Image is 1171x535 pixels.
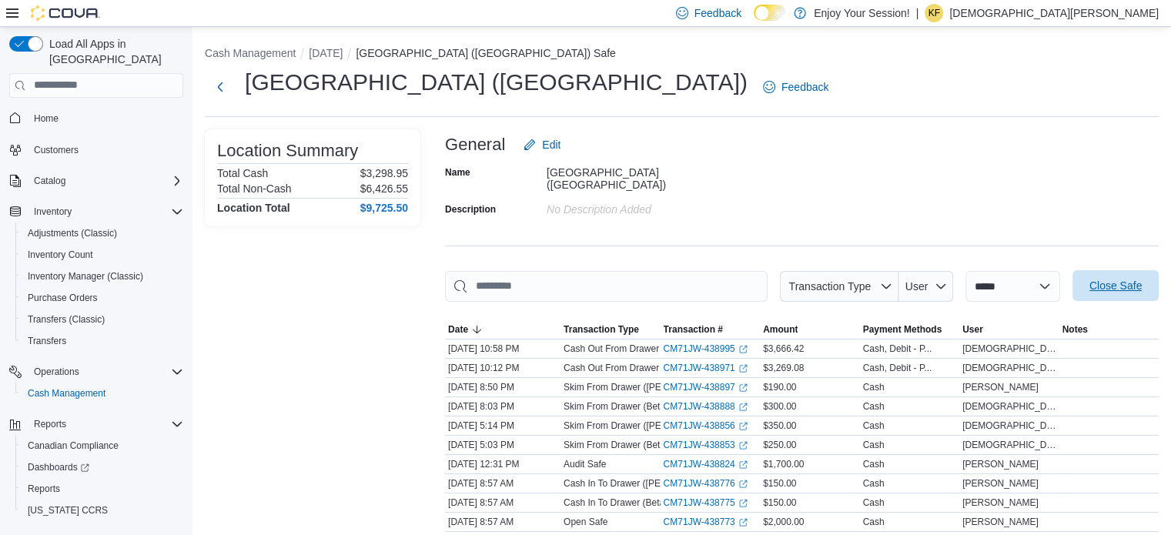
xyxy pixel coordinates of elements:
span: $350.00 [763,420,796,432]
h6: Total Non-Cash [217,182,292,195]
span: Transaction # [664,323,723,336]
p: $3,298.95 [360,167,408,179]
a: Home [28,109,65,128]
div: [DATE] 5:14 PM [445,416,560,435]
a: Cash Management [22,384,112,403]
span: Customers [34,144,79,156]
button: Transaction Type [780,271,898,302]
button: Inventory [28,202,78,221]
div: Cash [863,381,885,393]
span: Amount [763,323,798,336]
span: Inventory Manager (Classic) [22,267,183,286]
span: [DEMOGRAPHIC_DATA][PERSON_NAME] [962,439,1056,451]
p: Open Safe [564,516,607,528]
h3: General [445,135,505,154]
a: Feedback [757,72,835,102]
span: Purchase Orders [22,289,183,307]
a: CM71JW-438853External link [664,439,748,451]
p: Cash In To Drawer (Beta) [564,497,667,509]
span: KF [928,4,940,22]
button: Home [3,107,189,129]
span: Inventory Count [28,249,93,261]
p: Cash Out From Drawer ([PERSON_NAME]) [564,343,744,355]
span: Cash Management [22,384,183,403]
div: Kristen Furtado [925,4,943,22]
a: Dashboards [15,456,189,478]
span: Purchase Orders [28,292,98,304]
span: [PERSON_NAME] [962,381,1039,393]
svg: External link [738,480,748,489]
div: [DATE] 10:12 PM [445,359,560,377]
button: Catalog [28,172,72,190]
span: Cash Management [28,387,105,400]
span: Reports [28,483,60,495]
button: [DATE] [309,47,343,59]
span: Customers [28,140,183,159]
span: Payment Methods [863,323,942,336]
div: No Description added [547,197,753,216]
button: Customers [3,139,189,161]
span: [DEMOGRAPHIC_DATA][PERSON_NAME] [962,343,1056,355]
span: Reports [22,480,183,498]
button: Close Safe [1072,270,1159,301]
button: Notes [1059,320,1159,339]
p: | [916,4,919,22]
span: Catalog [34,175,65,187]
span: [US_STATE] CCRS [28,504,108,517]
button: Canadian Compliance [15,435,189,456]
span: [PERSON_NAME] [962,477,1039,490]
svg: External link [738,518,748,527]
span: Reports [34,418,66,430]
span: Adjustments (Classic) [28,227,117,239]
div: [DATE] 5:03 PM [445,436,560,454]
a: CM71JW-438824External link [664,458,748,470]
div: [DATE] 8:57 AM [445,513,560,531]
a: Purchase Orders [22,289,104,307]
button: Cash Management [205,47,296,59]
div: [DATE] 10:58 PM [445,339,560,358]
h4: $9,725.50 [360,202,408,214]
span: Inventory Count [22,246,183,264]
span: Canadian Compliance [22,436,183,455]
span: Dark Mode [754,21,754,22]
a: CM71JW-438775External link [664,497,748,509]
span: Notes [1062,323,1088,336]
span: Operations [34,366,79,378]
a: Adjustments (Classic) [22,224,123,242]
button: Operations [3,361,189,383]
div: [DATE] 8:50 PM [445,378,560,396]
span: Canadian Compliance [28,440,119,452]
input: Dark Mode [754,5,786,21]
div: Cash, Debit - P... [863,362,932,374]
button: Transaction # [661,320,761,339]
button: Reports [3,413,189,435]
button: Date [445,320,560,339]
button: [GEOGRAPHIC_DATA] ([GEOGRAPHIC_DATA]) Safe [356,47,615,59]
span: [PERSON_NAME] [962,458,1039,470]
h1: [GEOGRAPHIC_DATA] ([GEOGRAPHIC_DATA]) [245,67,748,98]
span: $150.00 [763,477,796,490]
span: $150.00 [763,497,796,509]
a: Inventory Count [22,246,99,264]
div: Cash [863,516,885,528]
span: Operations [28,363,183,381]
button: [US_STATE] CCRS [15,500,189,521]
span: $250.00 [763,439,796,451]
span: [DEMOGRAPHIC_DATA][PERSON_NAME] [962,362,1056,374]
span: Close Safe [1089,278,1142,293]
img: Cova [31,5,100,21]
div: [DATE] 8:57 AM [445,474,560,493]
span: Date [448,323,468,336]
svg: External link [738,422,748,431]
span: $3,666.42 [763,343,804,355]
button: Operations [28,363,85,381]
svg: External link [738,383,748,393]
span: $300.00 [763,400,796,413]
a: Customers [28,141,85,159]
div: Cash [863,458,885,470]
span: Transfers [28,335,66,347]
p: Cash Out From Drawer (Beta) [564,362,687,374]
button: Next [205,72,236,102]
span: $190.00 [763,381,796,393]
span: Inventory [34,206,72,218]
